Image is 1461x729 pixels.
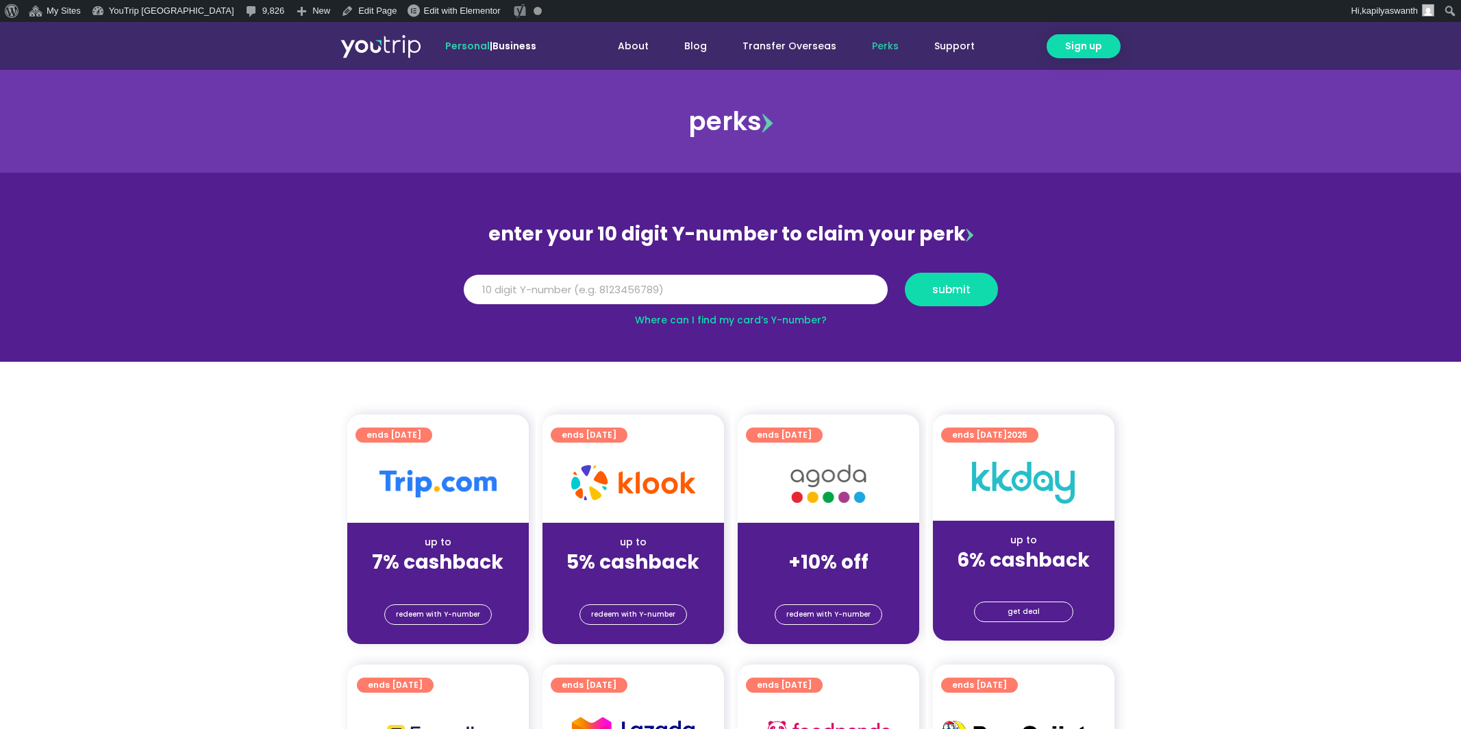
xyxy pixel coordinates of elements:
[757,678,812,693] span: ends [DATE]
[1065,39,1102,53] span: Sign up
[579,604,687,625] a: redeem with Y-number
[553,535,713,549] div: up to
[366,428,421,443] span: ends [DATE]
[775,604,882,625] a: redeem with Y-number
[941,428,1038,443] a: ends [DATE]2025
[457,217,1005,252] div: enter your 10 digit Y-number to claim your perk
[358,535,518,549] div: up to
[553,575,713,589] div: (for stays only)
[1008,602,1040,621] span: get deal
[551,428,627,443] a: ends [DATE]
[372,549,503,576] strong: 7% cashback
[944,573,1103,587] div: (for stays only)
[396,605,480,624] span: redeem with Y-number
[445,39,490,53] span: Personal
[749,575,908,589] div: (for stays only)
[562,428,616,443] span: ends [DATE]
[464,275,888,305] input: 10 digit Y-number (e.g. 8123456789)
[368,678,423,693] span: ends [DATE]
[591,605,675,624] span: redeem with Y-number
[1047,34,1121,58] a: Sign up
[445,39,536,53] span: |
[355,428,432,443] a: ends [DATE]
[957,547,1090,573] strong: 6% cashback
[944,533,1103,547] div: up to
[357,678,434,693] a: ends [DATE]
[492,39,536,53] a: Business
[786,605,871,624] span: redeem with Y-number
[725,34,854,59] a: Transfer Overseas
[974,602,1073,622] a: get deal
[562,678,616,693] span: ends [DATE]
[757,428,812,443] span: ends [DATE]
[941,678,1018,693] a: ends [DATE]
[1007,429,1027,441] span: 2025
[932,284,971,295] span: submit
[566,549,699,576] strong: 5% cashback
[788,549,869,576] strong: +10% off
[464,273,998,317] form: Y Number
[746,428,823,443] a: ends [DATE]
[816,535,841,549] span: up to
[358,575,518,589] div: (for stays only)
[854,34,916,59] a: Perks
[635,313,827,327] a: Where can I find my card’s Y-number?
[666,34,725,59] a: Blog
[746,678,823,693] a: ends [DATE]
[952,428,1027,443] span: ends [DATE]
[384,604,492,625] a: redeem with Y-number
[916,34,992,59] a: Support
[424,5,501,16] span: Edit with Elementor
[551,678,627,693] a: ends [DATE]
[952,678,1007,693] span: ends [DATE]
[573,34,992,59] nav: Menu
[600,34,666,59] a: About
[905,273,998,306] button: submit
[1362,5,1418,16] span: kapilyaswanth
